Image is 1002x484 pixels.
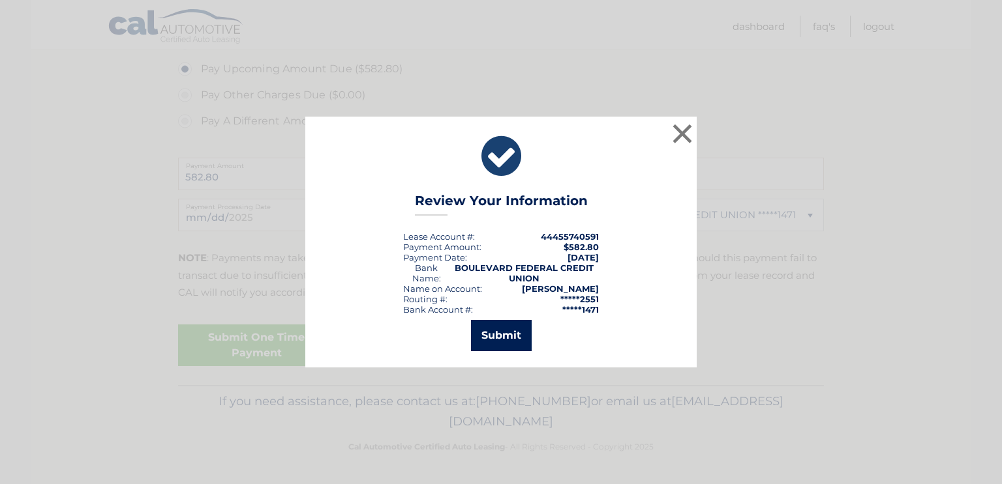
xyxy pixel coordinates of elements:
[403,263,449,283] div: Bank Name:
[471,320,532,351] button: Submit
[403,252,467,263] div: :
[403,231,475,242] div: Lease Account #:
[415,193,588,216] h3: Review Your Information
[541,231,599,242] strong: 44455740591
[522,283,599,294] strong: [PERSON_NAME]
[669,121,695,147] button: ×
[403,294,448,304] div: Routing #:
[455,263,594,283] strong: BOULEVARD FEDERAL CREDIT UNION
[403,242,481,252] div: Payment Amount:
[568,252,599,263] span: [DATE]
[403,283,482,294] div: Name on Account:
[564,242,599,252] span: $582.80
[403,304,473,315] div: Bank Account #:
[403,252,465,263] span: Payment Date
